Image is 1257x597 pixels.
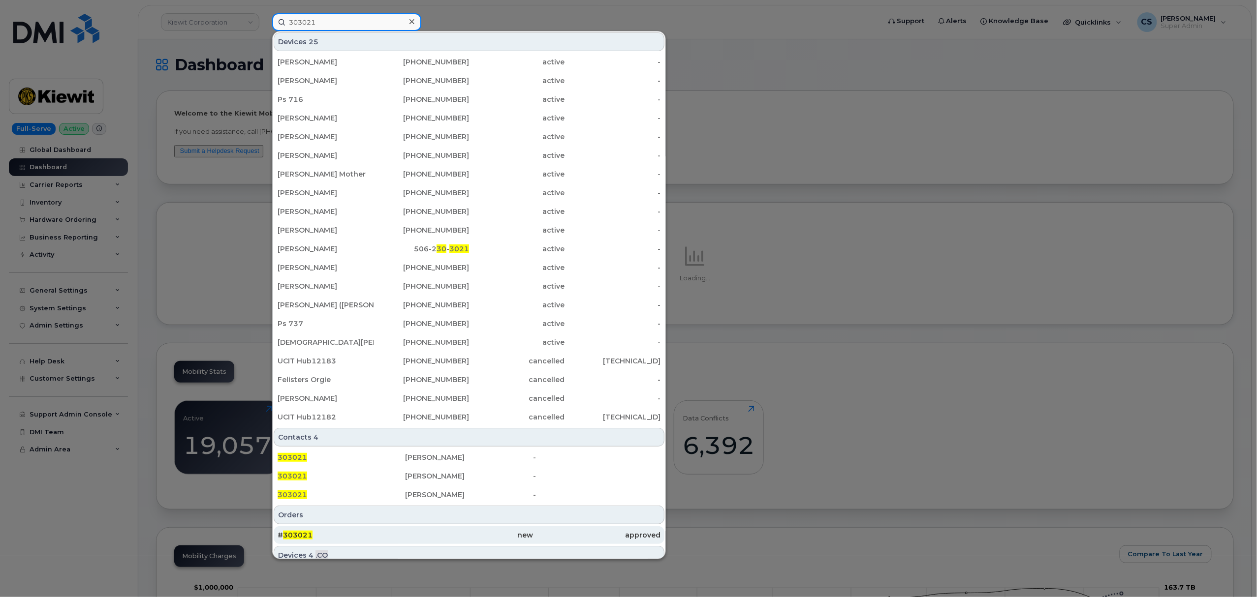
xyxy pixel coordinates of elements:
div: Devices [274,546,664,565]
span: 25 [309,37,318,47]
div: [PERSON_NAME] [278,281,374,291]
div: [PERSON_NAME] [278,150,374,160]
div: active [469,150,565,160]
div: [PERSON_NAME] [278,132,374,142]
div: # [278,530,405,540]
div: [PHONE_NUMBER] [374,169,470,179]
div: [PHONE_NUMBER] [374,225,470,235]
a: [PERSON_NAME][PHONE_NUMBER]active- [274,259,664,276]
div: [TECHNICAL_ID] [565,412,661,422]
div: active [469,76,565,86]
div: - [565,113,661,123]
div: [PHONE_NUMBER] [374,281,470,291]
div: active [469,225,565,235]
div: - [565,57,661,67]
a: 303021[PERSON_NAME]- [274,486,664,504]
div: Felisters Orgie [278,375,374,385]
iframe: Messenger Launcher [1214,554,1250,590]
div: [PHONE_NUMBER] [374,300,470,310]
div: [PHONE_NUMBER] [374,412,470,422]
div: [PERSON_NAME] [405,490,533,500]
div: [PHONE_NUMBER] [374,337,470,347]
a: UCIT Hub12183[PHONE_NUMBER]cancelled[TECHNICAL_ID] [274,352,664,370]
div: Ps 737 [278,319,374,328]
div: [PHONE_NUMBER] [374,263,470,272]
div: UCIT Hub12183 [278,356,374,366]
div: [PHONE_NUMBER] [374,207,470,216]
div: [PHONE_NUMBER] [374,94,470,104]
div: approved [533,530,660,540]
div: active [469,207,565,216]
span: 3021 [449,244,469,253]
div: cancelled [469,412,565,422]
a: [PERSON_NAME][PHONE_NUMBER]active- [274,109,664,127]
a: [PERSON_NAME][PHONE_NUMBER]active- [274,221,664,239]
div: active [469,281,565,291]
div: [DEMOGRAPHIC_DATA][PERSON_NAME] [278,337,374,347]
div: [PERSON_NAME] [278,244,374,254]
div: [PHONE_NUMBER] [374,113,470,123]
a: [PERSON_NAME][PHONE_NUMBER]active- [274,277,664,295]
div: - [533,452,660,462]
div: active [469,188,565,198]
div: active [469,57,565,67]
div: UCIT Hub12182 [278,412,374,422]
a: [PERSON_NAME][PHONE_NUMBER]cancelled- [274,389,664,407]
a: UCIT Hub12182[PHONE_NUMBER]cancelled[TECHNICAL_ID] [274,408,664,426]
a: [PERSON_NAME]506-230-3021active- [274,240,664,258]
a: Felisters Orgie[PHONE_NUMBER]cancelled- [274,371,664,388]
div: - [565,207,661,216]
div: [PHONE_NUMBER] [374,132,470,142]
div: [PHONE_NUMBER] [374,356,470,366]
a: [PERSON_NAME] ([PERSON_NAME])[PHONE_NUMBER]active- [274,296,664,314]
div: Ps 716 [278,94,374,104]
div: [PERSON_NAME] [278,263,374,272]
div: - [565,393,661,403]
div: active [469,244,565,254]
div: [PERSON_NAME] [278,225,374,235]
div: - [533,471,660,481]
div: [PERSON_NAME] [405,452,533,462]
div: cancelled [469,375,565,385]
a: Ps 737[PHONE_NUMBER]active- [274,315,664,332]
a: [DEMOGRAPHIC_DATA][PERSON_NAME][PHONE_NUMBER]active- [274,333,664,351]
div: cancelled [469,393,565,403]
a: [PERSON_NAME][PHONE_NUMBER]active- [274,72,664,90]
span: 303021 [283,531,313,539]
div: - [565,337,661,347]
div: - [565,150,661,160]
div: - [565,244,661,254]
div: - [565,263,661,272]
div: [TECHNICAL_ID] [565,356,661,366]
span: 303021 [278,490,307,499]
div: Orders [274,506,664,524]
div: - [565,319,661,328]
div: - [565,281,661,291]
div: [PHONE_NUMBER] [374,375,470,385]
a: [PERSON_NAME][PHONE_NUMBER]active- [274,53,664,71]
a: [PERSON_NAME] Mother[PHONE_NUMBER]active- [274,165,664,183]
div: active [469,337,565,347]
div: - [565,169,661,179]
div: new [405,530,533,540]
div: Contacts [274,428,664,447]
div: [PERSON_NAME] [278,207,374,216]
span: 30 [437,244,446,253]
div: [PHONE_NUMBER] [374,57,470,67]
a: 303021[PERSON_NAME]- [274,448,664,466]
span: 303021 [278,472,307,480]
div: [PHONE_NUMBER] [374,76,470,86]
div: active [469,169,565,179]
div: active [469,300,565,310]
div: [PHONE_NUMBER] [374,393,470,403]
div: - [565,132,661,142]
div: - [565,188,661,198]
a: 303021[PERSON_NAME]- [274,467,664,485]
div: - [565,300,661,310]
div: [PERSON_NAME] [405,471,533,481]
div: active [469,319,565,328]
div: [PERSON_NAME] [278,393,374,403]
span: 4 [314,432,318,442]
span: .CO [315,550,328,560]
div: - [565,94,661,104]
